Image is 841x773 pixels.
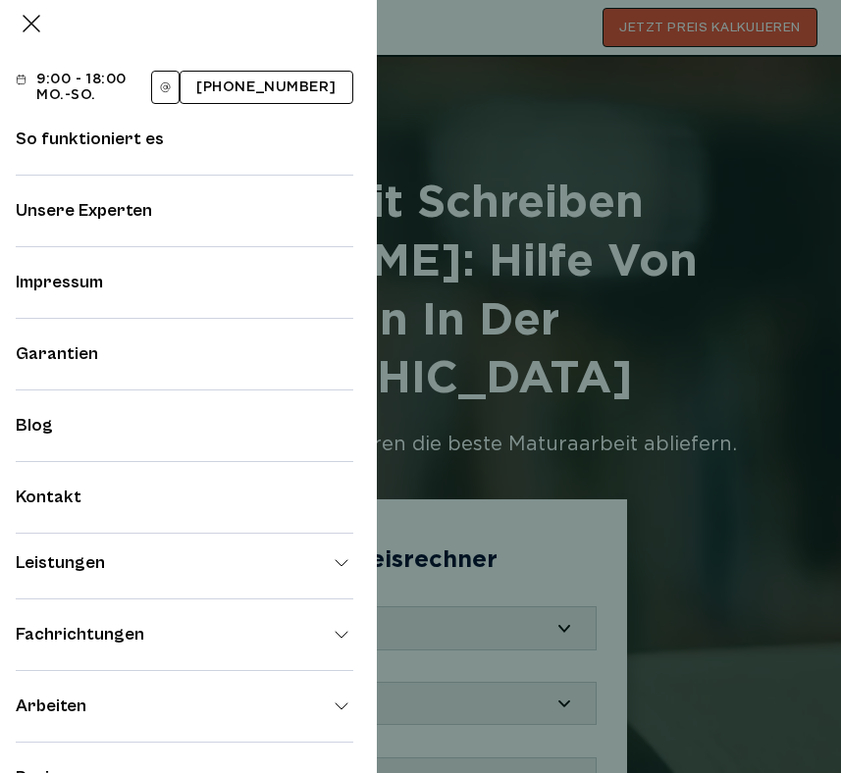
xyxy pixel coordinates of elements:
a: Fachrichtungen [16,623,353,646]
a: Leistungen [16,551,353,575]
img: Schedule [16,72,26,87]
a: Kontakt [16,487,81,507]
img: Menu close [16,8,47,39]
span: 9:00 - 18:00 Mo.-So. [36,72,143,103]
a: So funktioniert es [16,129,164,149]
span: [PHONE_NUMBER] [196,79,337,95]
a: Arbeiten [16,695,353,718]
img: Email [160,79,171,95]
a: Blog [16,415,53,436]
a: [PHONE_NUMBER] [180,71,353,104]
a: Garantien [16,343,98,364]
a: Unsere Experten [16,200,152,221]
a: Impressum [16,272,103,292]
